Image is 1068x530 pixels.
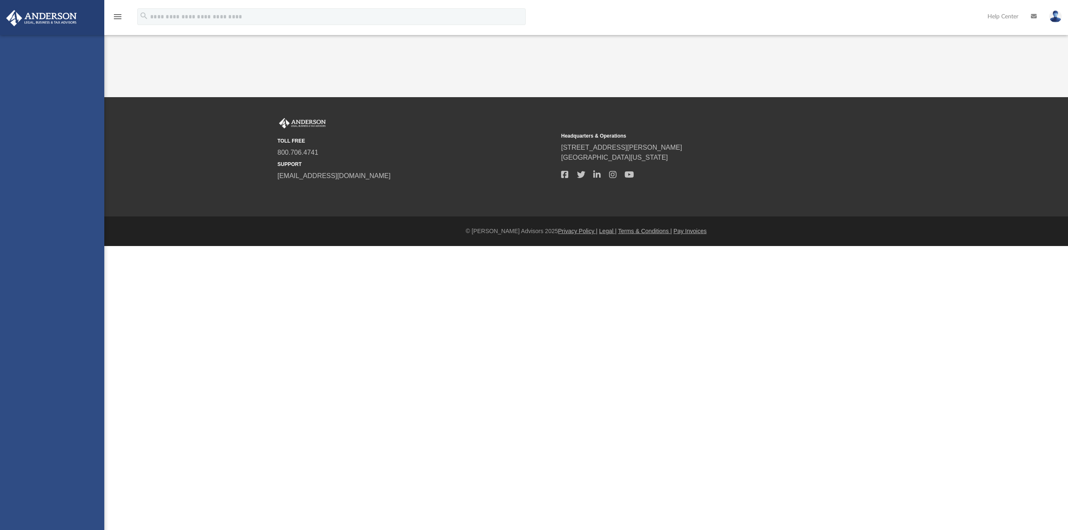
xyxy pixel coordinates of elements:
[113,12,123,22] i: menu
[1049,10,1062,23] img: User Pic
[561,132,839,140] small: Headquarters & Operations
[277,137,555,145] small: TOLL FREE
[561,154,668,161] a: [GEOGRAPHIC_DATA][US_STATE]
[599,228,617,234] a: Legal |
[558,228,598,234] a: Privacy Policy |
[4,10,79,26] img: Anderson Advisors Platinum Portal
[277,149,318,156] a: 800.706.4741
[113,16,123,22] a: menu
[277,161,555,168] small: SUPPORT
[277,118,327,129] img: Anderson Advisors Platinum Portal
[673,228,706,234] a: Pay Invoices
[561,144,682,151] a: [STREET_ADDRESS][PERSON_NAME]
[104,227,1068,236] div: © [PERSON_NAME] Advisors 2025
[618,228,672,234] a: Terms & Conditions |
[277,172,390,179] a: [EMAIL_ADDRESS][DOMAIN_NAME]
[139,11,149,20] i: search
